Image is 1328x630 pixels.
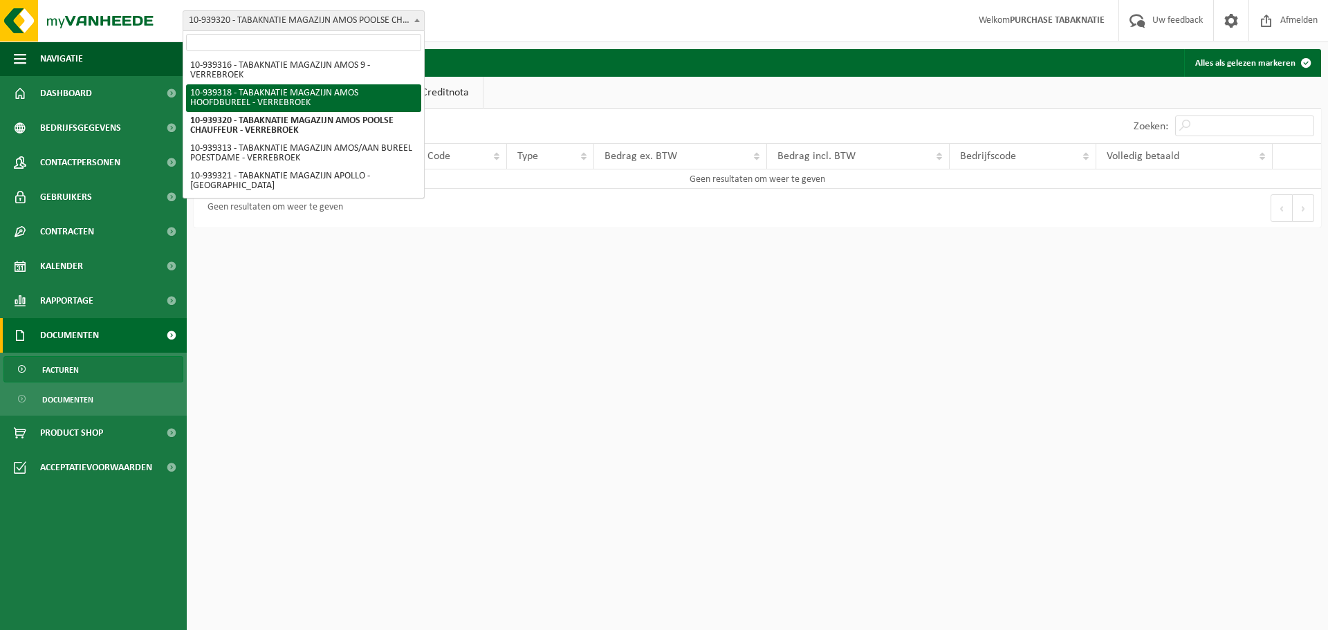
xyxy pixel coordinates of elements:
[1293,194,1314,222] button: Next
[186,112,421,140] li: 10-939320 - TABAKNATIE MAGAZIJN AMOS POOLSE CHAUFFEUR - VERREBROEK
[3,356,183,382] a: Facturen
[40,284,93,318] span: Rapportage
[183,10,425,31] span: 10-939320 - TABAKNATIE MAGAZIJN AMOS POOLSE CHAUFFEUR - VERREBROEK
[407,77,483,109] a: Creditnota
[40,318,99,353] span: Documenten
[40,76,92,111] span: Dashboard
[186,140,421,167] li: 10-939313 - TABAKNATIE MAGAZIJN AMOS/AAN BUREEL POESTDAME - VERREBROEK
[1010,15,1105,26] strong: PURCHASE TABAKNATIE
[40,416,103,450] span: Product Shop
[40,249,83,284] span: Kalender
[42,357,79,383] span: Facturen
[605,151,677,162] span: Bedrag ex. BTW
[40,450,152,485] span: Acceptatievoorwaarden
[186,84,421,112] li: 10-939318 - TABAKNATIE MAGAZIJN AMOS HOOFDBUREEL - VERREBROEK
[40,41,83,76] span: Navigatie
[183,11,424,30] span: 10-939320 - TABAKNATIE MAGAZIJN AMOS POOLSE CHAUFFEUR - VERREBROEK
[201,196,343,221] div: Geen resultaten om weer te geven
[777,151,856,162] span: Bedrag incl. BTW
[194,169,1321,189] td: Geen resultaten om weer te geven
[42,387,93,413] span: Documenten
[40,145,120,180] span: Contactpersonen
[186,57,421,84] li: 10-939316 - TABAKNATIE MAGAZIJN AMOS 9 - VERREBROEK
[186,167,421,195] li: 10-939321 - TABAKNATIE MAGAZIJN APOLLO - [GEOGRAPHIC_DATA]
[40,180,92,214] span: Gebruikers
[3,386,183,412] a: Documenten
[1184,49,1320,77] button: Alles als gelezen markeren
[960,151,1016,162] span: Bedrijfscode
[1271,194,1293,222] button: Previous
[427,151,450,162] span: Code
[517,151,538,162] span: Type
[40,214,94,249] span: Contracten
[1107,151,1179,162] span: Volledig betaald
[40,111,121,145] span: Bedrijfsgegevens
[1134,121,1168,132] label: Zoeken:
